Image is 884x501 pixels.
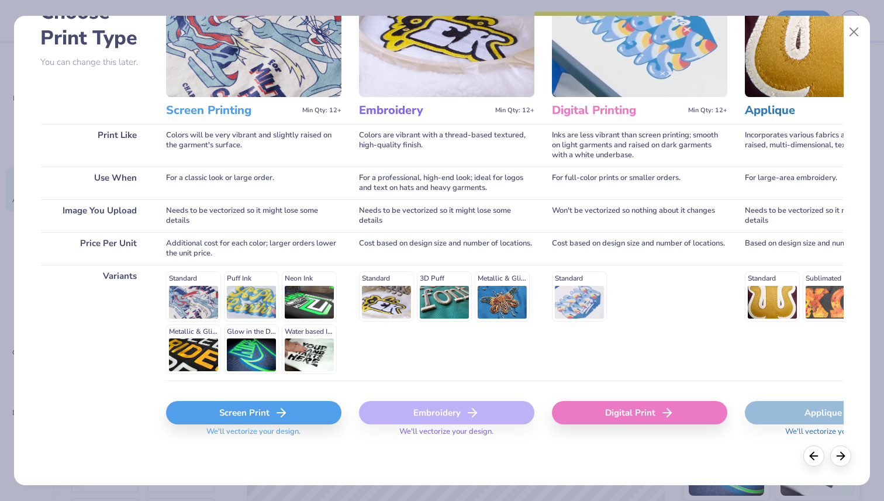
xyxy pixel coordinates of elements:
button: Close [843,21,865,43]
div: For a classic look or large order. [166,167,341,199]
div: For full-color prints or smaller orders. [552,167,727,199]
div: Cost based on design size and number of locations. [552,232,727,265]
div: Cost based on design size and number of locations. [359,232,534,265]
p: You can change this later. [40,57,149,67]
span: We'll vectorize your design. [781,427,884,444]
div: Additional cost for each color; larger orders lower the unit price. [166,232,341,265]
div: Digital Print [552,401,727,424]
div: Image You Upload [40,199,149,232]
div: Needs to be vectorized so it might lose some details [166,199,341,232]
span: Min Qty: 12+ [302,106,341,115]
div: Screen Print [166,401,341,424]
span: Min Qty: 12+ [495,106,534,115]
div: Use When [40,167,149,199]
h3: Digital Printing [552,103,683,118]
div: Print Like [40,124,149,167]
div: Needs to be vectorized so it might lose some details [359,199,534,232]
span: We'll vectorize your design. [202,427,305,444]
h3: Screen Printing [166,103,298,118]
div: Colors will be very vibrant and slightly raised on the garment's surface. [166,124,341,167]
div: Inks are less vibrant than screen printing; smooth on light garments and raised on dark garments ... [552,124,727,167]
div: Colors are vibrant with a thread-based textured, high-quality finish. [359,124,534,167]
div: Embroidery [359,401,534,424]
h3: Embroidery [359,103,491,118]
div: For a professional, high-end look; ideal for logos and text on hats and heavy garments. [359,167,534,199]
div: Won't be vectorized so nothing about it changes [552,199,727,232]
div: Variants [40,265,149,381]
div: Price Per Unit [40,232,149,265]
span: Min Qty: 12+ [688,106,727,115]
span: We'll vectorize your design. [395,427,498,444]
h3: Applique [745,103,876,118]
